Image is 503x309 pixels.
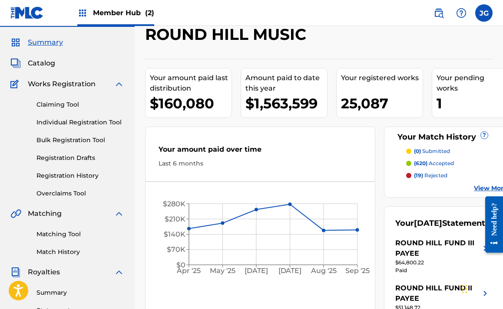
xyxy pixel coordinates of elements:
[10,58,21,68] img: Catalog
[10,58,55,68] a: CatalogCatalog
[395,238,490,274] a: ROUND HILL FUND III PAYEEright chevron icon$64,800.22Paid
[159,144,362,159] div: Your amount paid over time
[462,276,467,302] div: Drag
[114,79,124,89] img: expand
[36,171,124,180] a: Registration History
[245,94,327,113] div: $1,563,599
[479,188,503,262] iframe: Resource Center
[10,79,22,89] img: Works Registration
[395,267,490,274] div: Paid
[341,73,423,83] div: Your registered works
[145,25,311,44] h2: ROUND HILL MUSIC
[395,238,480,259] div: ROUND HILL FUND III PAYEE
[176,261,185,269] tspan: $0
[77,8,88,18] img: Top Rightsholders
[460,267,503,309] iframe: Chat Widget
[345,267,370,275] tspan: Sep '25
[36,118,124,127] a: Individual Registration Tool
[414,218,442,228] span: [DATE]
[36,100,124,109] a: Claiming Tool
[36,288,124,297] a: Summary
[414,160,427,166] span: (620)
[163,200,185,208] tspan: $280K
[414,159,454,167] p: accepted
[245,73,327,94] div: Amount paid to date this year
[150,73,232,94] div: Your amount paid last distribution
[164,230,185,238] tspan: $140K
[167,246,185,254] tspan: $70K
[210,267,235,275] tspan: May '25
[114,208,124,219] img: expand
[145,9,154,17] span: (2)
[28,37,63,48] span: Summary
[36,247,124,257] a: Match History
[341,94,423,113] div: 25,087
[28,208,62,219] span: Matching
[245,267,268,275] tspan: [DATE]
[93,8,154,18] span: Member Hub
[10,267,21,277] img: Royalties
[36,189,124,198] a: Overclaims Tool
[456,8,467,18] img: help
[395,218,490,229] div: Your Statements
[10,37,21,48] img: Summary
[481,132,488,139] span: ?
[177,267,201,275] tspan: Apr '25
[414,172,447,179] p: rejected
[150,94,232,113] div: $160,080
[475,4,493,22] div: User Menu
[10,37,63,48] a: SummarySummary
[395,283,480,304] div: ROUND HILL FUND II PAYEE
[10,208,21,219] img: Matching
[278,267,302,275] tspan: [DATE]
[28,79,96,89] span: Works Registration
[36,153,124,163] a: Registration Drafts
[311,267,337,275] tspan: Aug '25
[165,215,185,223] tspan: $210K
[159,159,362,168] div: Last 6 months
[430,4,447,22] a: Public Search
[395,259,490,267] div: $64,800.22
[114,267,124,277] img: expand
[36,230,124,239] a: Matching Tool
[414,172,423,179] span: (19)
[36,136,124,145] a: Bulk Registration Tool
[414,147,450,155] p: submitted
[28,58,55,68] span: Catalog
[434,8,444,18] img: search
[453,4,470,22] div: Help
[10,7,44,19] img: MLC Logo
[28,267,60,277] span: Royalties
[414,148,421,154] span: (0)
